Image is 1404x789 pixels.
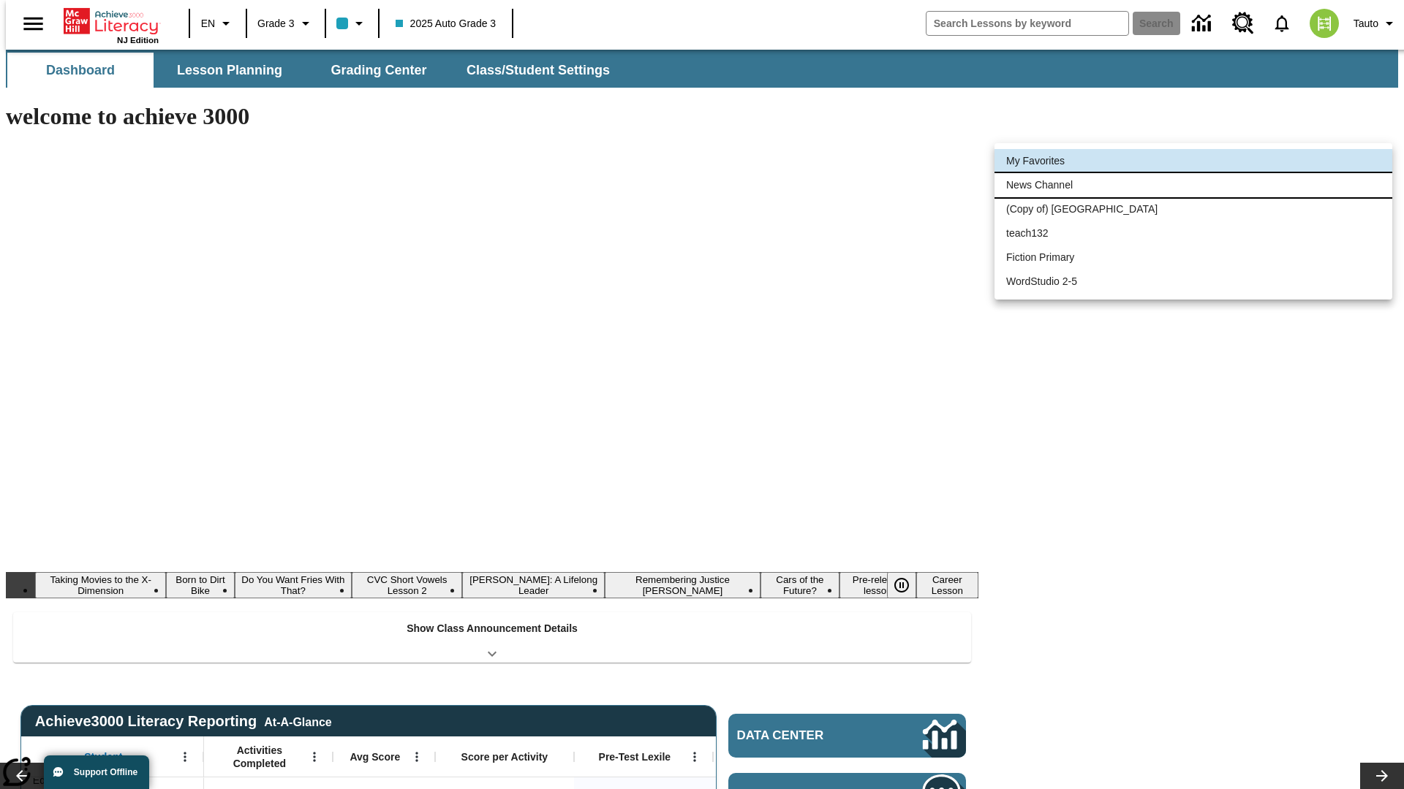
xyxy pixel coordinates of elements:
li: (Copy of) [GEOGRAPHIC_DATA] [994,197,1392,221]
li: My Favorites [994,149,1392,173]
li: News Channel [994,173,1392,197]
li: Fiction Primary [994,245,1392,270]
li: teach132 [994,221,1392,245]
li: WordStudio 2-5 [994,270,1392,294]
